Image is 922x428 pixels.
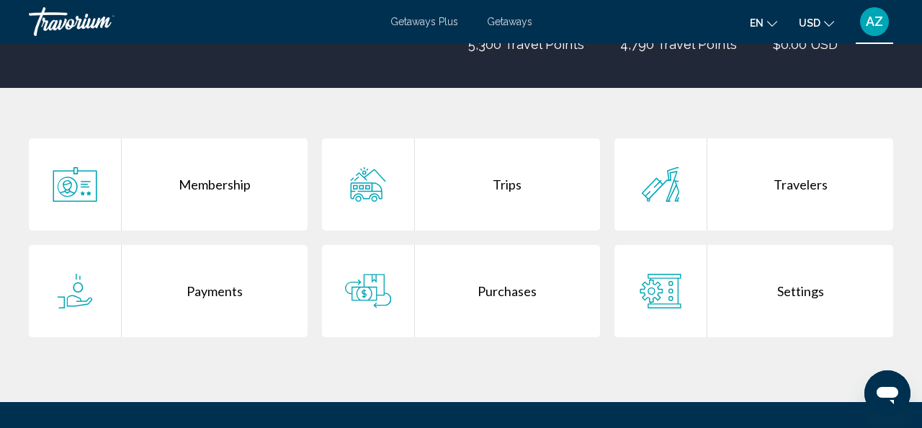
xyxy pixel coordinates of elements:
[750,17,764,29] span: en
[29,138,308,231] a: Membership
[866,14,883,29] span: AZ
[614,138,893,231] a: Travelers
[750,12,777,33] button: Change language
[864,370,910,416] iframe: Button to launch messaging window
[856,6,893,37] button: User Menu
[122,138,308,231] div: Membership
[29,7,376,36] a: Travorium
[415,245,601,337] div: Purchases
[620,37,737,52] p: 4,790 Travel Points
[322,245,601,337] a: Purchases
[122,245,308,337] div: Payments
[707,245,893,337] div: Settings
[29,245,308,337] a: Payments
[707,138,893,231] div: Travelers
[322,138,601,231] a: Trips
[468,37,584,52] p: 5,300 Travel Points
[799,17,820,29] span: USD
[799,12,834,33] button: Change currency
[390,16,458,27] a: Getaways Plus
[773,37,838,52] p: $0.00 USD
[415,138,601,231] div: Trips
[487,16,532,27] a: Getaways
[614,245,893,337] a: Settings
